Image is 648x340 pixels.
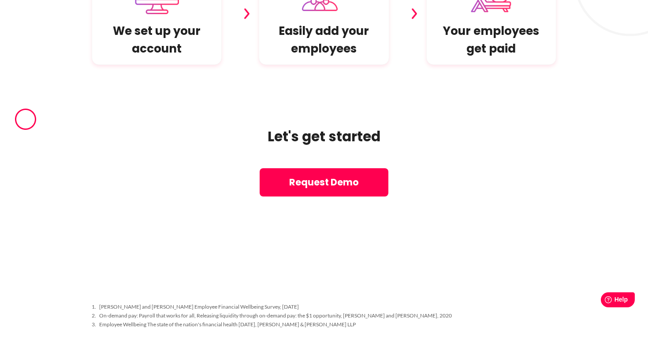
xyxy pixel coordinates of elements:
[434,22,549,57] p: Your employees get paid
[97,320,556,329] li: Employee Wellbeing The state of the nation's financial health [DATE], [PERSON_NAME] & [PERSON_NAM...
[92,126,556,147] p: Let's get started
[260,168,388,196] a: Request Demo
[97,311,556,320] li: On-­demand pay: Payroll that works for all, Releasing liquidity through on­-demand pay: the $1 op...
[97,302,556,311] li: [PERSON_NAME] and [PERSON_NAME] Employee Financial Wellbeing Survey, [DATE]
[570,289,638,314] iframe: Help widget launcher
[99,22,214,57] p: We set up your account
[266,22,381,57] p: Easily add your employees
